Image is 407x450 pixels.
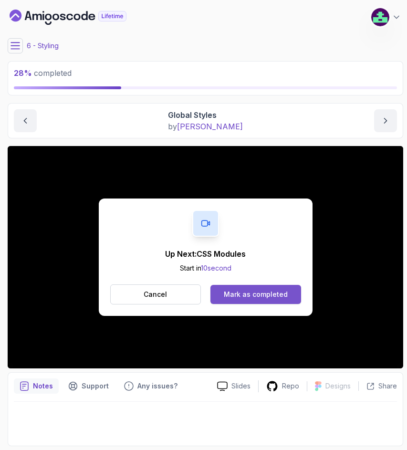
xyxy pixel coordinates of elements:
p: Designs [325,381,351,391]
button: next content [374,109,397,132]
p: Cancel [144,290,167,299]
span: 28 % [14,68,32,78]
span: [PERSON_NAME] [177,122,243,131]
p: by [168,121,243,132]
a: Dashboard [10,10,148,25]
span: 10 second [201,264,231,272]
button: Mark as completed [210,285,301,304]
p: Support [82,381,109,391]
button: Cancel [110,284,201,304]
p: Slides [231,381,250,391]
img: user profile image [371,8,389,26]
p: Share [378,381,397,391]
button: notes button [14,378,59,394]
span: completed [14,68,72,78]
iframe: 3 - Global Styles [8,146,403,368]
button: Support button [63,378,115,394]
p: Start in [165,263,246,273]
a: Repo [259,380,307,392]
p: Repo [282,381,299,391]
button: user profile image [371,8,401,27]
p: 6 - Styling [27,41,59,51]
button: Share [358,381,397,391]
a: Slides [209,381,258,391]
button: Feedback button [118,378,183,394]
p: Global Styles [168,109,243,121]
p: Any issues? [137,381,177,391]
div: Mark as completed [224,290,288,299]
p: Up Next: CSS Modules [165,248,246,260]
p: Notes [33,381,53,391]
button: previous content [14,109,37,132]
